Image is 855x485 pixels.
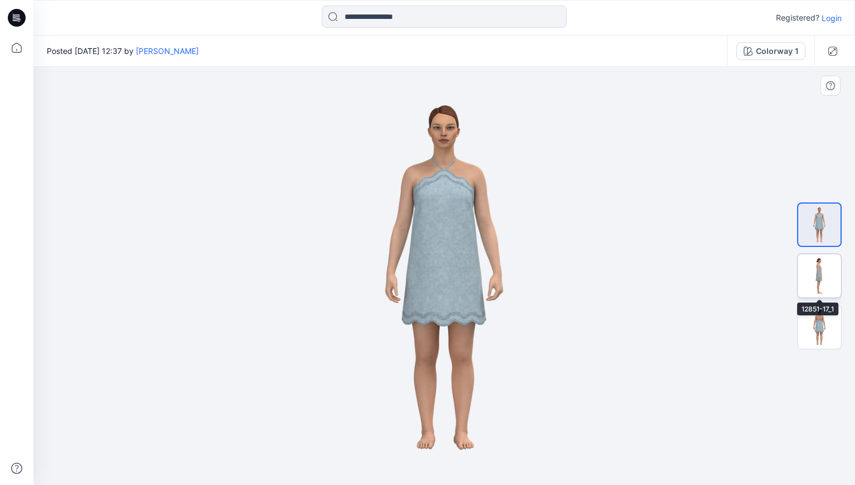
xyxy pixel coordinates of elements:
[776,11,819,24] p: Registered?
[756,45,798,57] div: Colorway 1
[296,67,592,485] img: eyJhbGciOiJIUzI1NiIsImtpZCI6IjAiLCJzbHQiOiJzZXMiLCJ0eXAiOiJKV1QifQ.eyJkYXRhIjp7InR5cGUiOiJzdG9yYW...
[136,46,199,56] a: [PERSON_NAME]
[822,12,842,24] p: Login
[798,305,841,349] img: 12851-17_2
[798,254,841,298] img: 12851-17_1
[47,45,199,57] span: Posted [DATE] 12:37 by
[798,204,841,246] img: 12851-17_0
[736,42,805,60] button: Colorway 1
